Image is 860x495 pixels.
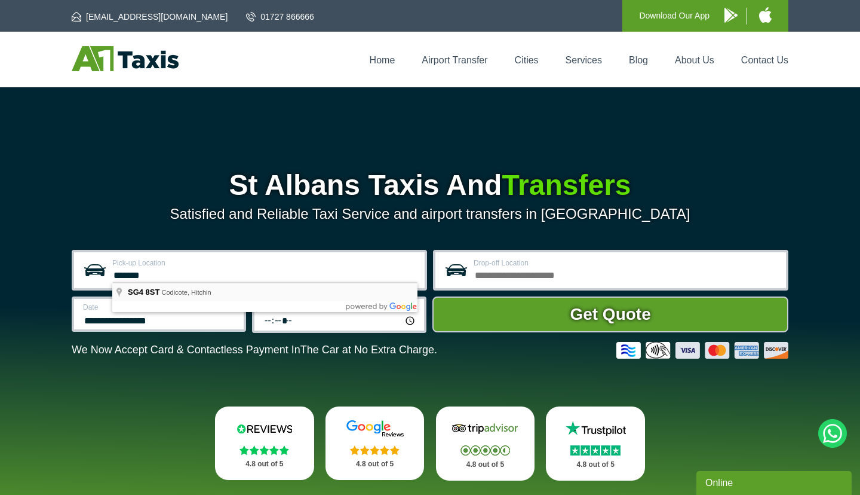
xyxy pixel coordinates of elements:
[161,289,211,296] span: Codicote, Hitchin
[696,469,854,495] iframe: chat widget
[246,11,314,23] a: 01727 866666
[112,259,417,267] label: Pick-up Location
[339,457,411,472] p: 4.8 out of 5
[474,259,779,267] label: Drop-off Location
[724,8,738,23] img: A1 Taxis Android App
[759,7,772,23] img: A1 Taxis iPhone App
[502,169,631,201] span: Transfers
[616,342,788,359] img: Credit And Debit Cards
[83,304,236,311] label: Date
[72,344,437,356] p: We Now Accept Card & Contactless Payment In
[629,55,648,65] a: Blog
[449,457,522,472] p: 4.8 out of 5
[300,344,437,356] span: The Car at No Extra Charge.
[436,407,535,481] a: Tripadvisor Stars 4.8 out of 5
[560,420,631,438] img: Trustpilot
[449,420,521,438] img: Tripadvisor
[675,55,714,65] a: About Us
[460,445,510,456] img: Stars
[515,55,539,65] a: Cities
[422,55,487,65] a: Airport Transfer
[370,55,395,65] a: Home
[325,407,425,480] a: Google Stars 4.8 out of 5
[228,457,301,472] p: 4.8 out of 5
[566,55,602,65] a: Services
[239,445,289,455] img: Stars
[432,297,788,332] button: Get Quote
[339,420,411,438] img: Google
[350,445,400,455] img: Stars
[72,171,788,200] h1: St Albans Taxis And
[639,8,709,23] p: Download Our App
[128,288,159,297] span: SG4 8ST
[215,407,314,480] a: Reviews.io Stars 4.8 out of 5
[559,457,632,472] p: 4.8 out of 5
[741,55,788,65] a: Contact Us
[229,420,300,438] img: Reviews.io
[570,445,621,456] img: Stars
[72,46,179,71] img: A1 Taxis St Albans LTD
[72,206,788,222] p: Satisfied and Reliable Taxi Service and airport transfers in [GEOGRAPHIC_DATA]
[72,11,228,23] a: [EMAIL_ADDRESS][DOMAIN_NAME]
[546,407,645,481] a: Trustpilot Stars 4.8 out of 5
